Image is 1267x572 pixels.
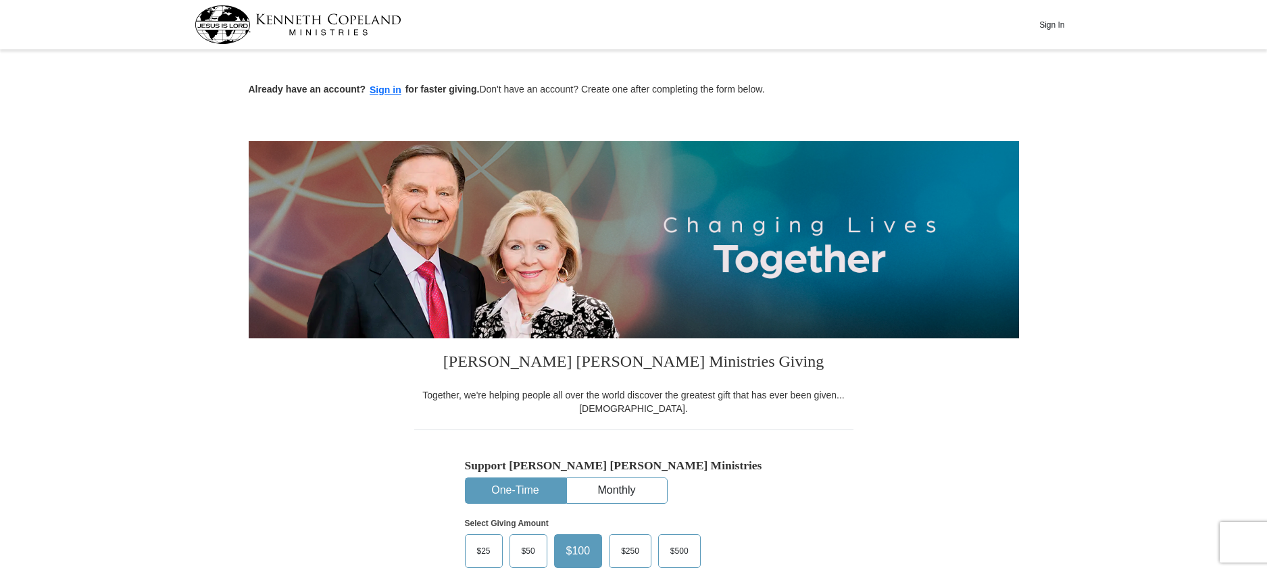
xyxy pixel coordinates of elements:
[614,541,646,561] span: $250
[470,541,497,561] span: $25
[465,519,549,528] strong: Select Giving Amount
[366,82,405,98] button: Sign in
[560,541,597,561] span: $100
[515,541,542,561] span: $50
[249,82,1019,98] p: Don't have an account? Create one after completing the form below.
[664,541,695,561] span: $500
[249,84,480,95] strong: Already have an account? for faster giving.
[465,459,803,473] h5: Support [PERSON_NAME] [PERSON_NAME] Ministries
[414,388,853,415] div: Together, we're helping people all over the world discover the greatest gift that has ever been g...
[195,5,401,44] img: kcm-header-logo.svg
[414,338,853,388] h3: [PERSON_NAME] [PERSON_NAME] Ministries Giving
[466,478,566,503] button: One-Time
[1032,14,1072,35] button: Sign In
[567,478,667,503] button: Monthly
